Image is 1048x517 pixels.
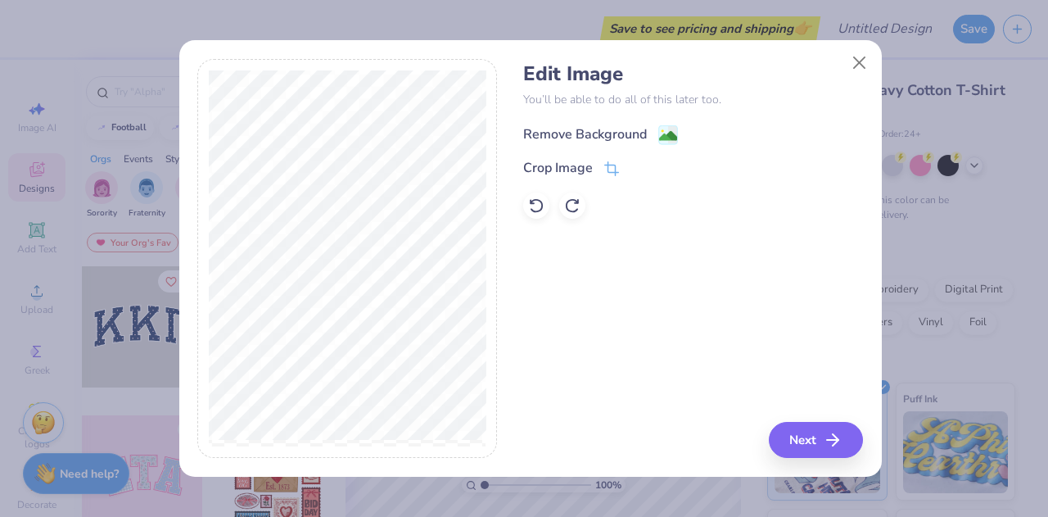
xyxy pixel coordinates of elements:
[523,91,863,108] p: You’ll be able to do all of this later too.
[523,125,647,144] div: Remove Background
[523,62,863,86] h4: Edit Image
[843,48,874,79] button: Close
[769,422,863,458] button: Next
[523,158,593,178] div: Crop Image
